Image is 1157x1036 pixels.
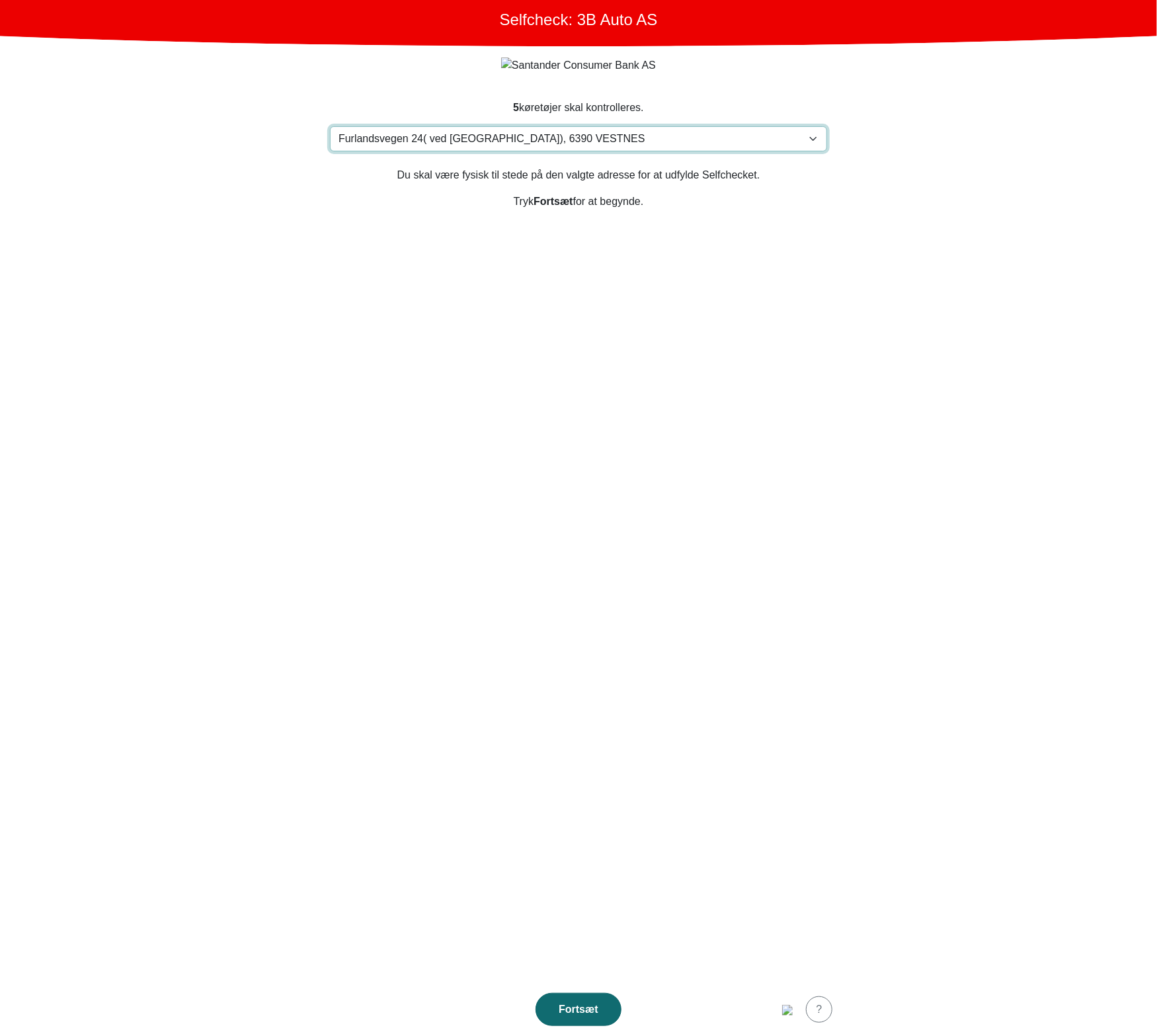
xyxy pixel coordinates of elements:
[330,100,827,116] div: køretøjer skal kontrolleres.
[330,194,827,210] p: Tryk for at begynde.
[806,996,832,1023] button: ?
[534,196,573,207] strong: Fortsæt
[330,167,827,183] p: Du skal være fysisk til stede på den valgte adresse for at udfylde Selfchecket.
[536,993,621,1026] button: Fortsæt
[815,1002,824,1017] div: ?
[500,11,658,30] h1: Selfcheck: 3B Auto AS
[501,58,656,73] img: Santander Consumer Bank AS
[513,102,519,113] strong: 5
[782,1005,793,1016] img: dk.png
[549,1002,608,1017] div: Fortsæt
